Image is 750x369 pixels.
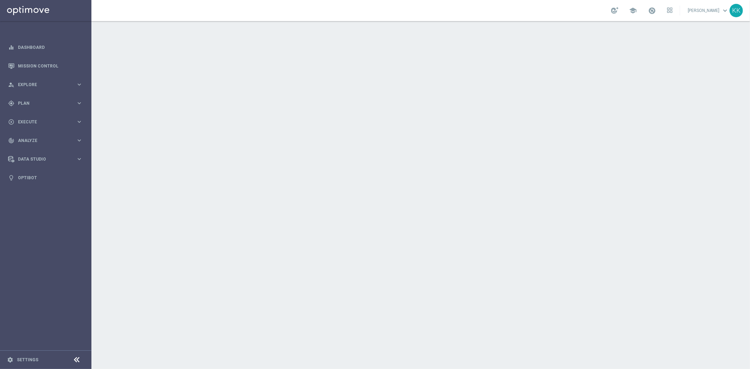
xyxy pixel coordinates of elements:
[8,57,83,75] div: Mission Control
[8,119,83,125] button: play_circle_outline Execute keyboard_arrow_right
[8,82,14,88] i: person_search
[18,57,83,75] a: Mission Control
[8,119,14,125] i: play_circle_outline
[8,63,83,69] button: Mission Control
[76,81,83,88] i: keyboard_arrow_right
[18,83,76,87] span: Explore
[8,137,76,144] div: Analyze
[17,358,38,362] a: Settings
[76,100,83,106] i: keyboard_arrow_right
[18,38,83,57] a: Dashboard
[76,156,83,162] i: keyboard_arrow_right
[8,138,83,143] button: track_changes Analyze keyboard_arrow_right
[8,100,76,106] div: Plan
[8,45,83,50] button: equalizer Dashboard
[18,138,76,143] span: Analyze
[18,157,76,161] span: Data Studio
[18,101,76,105] span: Plan
[18,168,83,187] a: Optibot
[687,5,730,16] a: [PERSON_NAME]keyboard_arrow_down
[8,137,14,144] i: track_changes
[8,156,83,162] button: Data Studio keyboard_arrow_right
[730,4,743,17] div: KK
[8,156,76,162] div: Data Studio
[8,175,14,181] i: lightbulb
[8,44,14,51] i: equalizer
[721,7,729,14] span: keyboard_arrow_down
[7,357,13,363] i: settings
[8,168,83,187] div: Optibot
[8,82,83,88] button: person_search Explore keyboard_arrow_right
[18,120,76,124] span: Execute
[8,119,76,125] div: Execute
[76,137,83,144] i: keyboard_arrow_right
[8,82,76,88] div: Explore
[8,38,83,57] div: Dashboard
[629,7,637,14] span: school
[8,100,14,106] i: gps_fixed
[8,101,83,106] button: gps_fixed Plan keyboard_arrow_right
[8,175,83,181] button: lightbulb Optibot
[76,118,83,125] i: keyboard_arrow_right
